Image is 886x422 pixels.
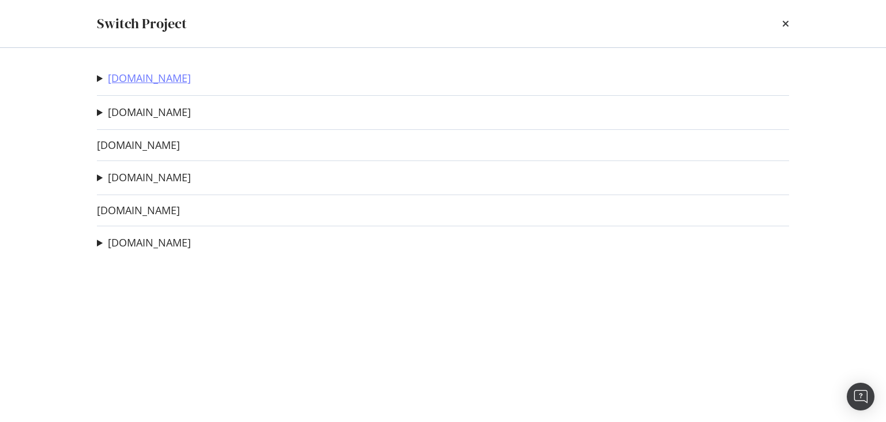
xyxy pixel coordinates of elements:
summary: [DOMAIN_NAME] [97,170,191,185]
a: [DOMAIN_NAME] [97,204,180,216]
a: [DOMAIN_NAME] [108,106,191,118]
summary: [DOMAIN_NAME] [97,71,191,86]
summary: [DOMAIN_NAME] [97,105,191,120]
a: [DOMAIN_NAME] [97,139,180,151]
div: Switch Project [97,14,187,33]
a: [DOMAIN_NAME] [108,237,191,249]
a: [DOMAIN_NAME] [108,171,191,184]
summary: [DOMAIN_NAME] [97,236,191,251]
div: Open Intercom Messenger [847,383,874,410]
div: times [782,14,789,33]
a: [DOMAIN_NAME] [108,72,191,84]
